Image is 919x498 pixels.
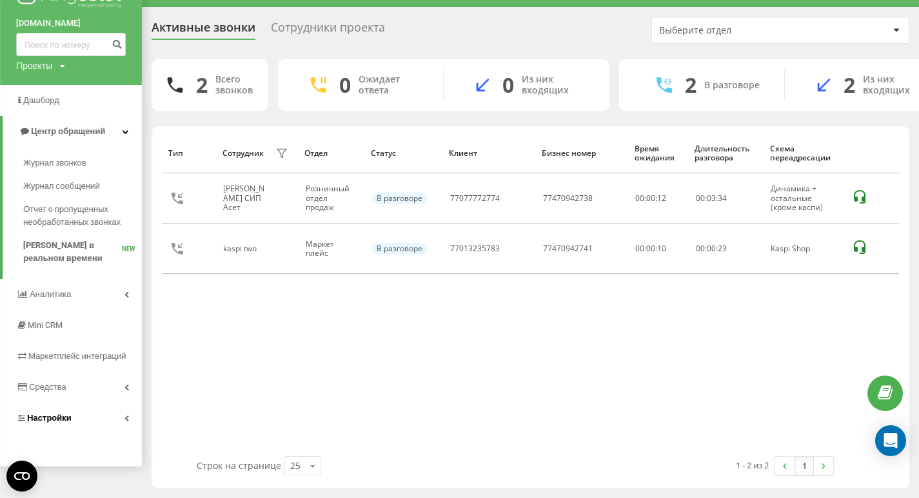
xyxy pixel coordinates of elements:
[304,149,359,158] div: Отдел
[23,239,122,265] span: [PERSON_NAME] в реальном времени
[223,244,260,253] div: kaspi two
[339,73,351,97] div: 0
[875,425,906,456] div: Open Intercom Messenger
[696,193,705,204] span: 00
[27,413,72,423] span: Настройки
[543,244,593,253] div: 77470942741
[215,74,253,96] div: Всего звонков
[844,73,855,97] div: 2
[542,149,622,158] div: Бизнес номер
[196,73,208,97] div: 2
[718,243,727,254] span: 23
[28,320,63,330] span: Mini CRM
[450,194,500,203] div: 77077772774
[16,17,126,30] a: [DOMAIN_NAME]
[707,243,716,254] span: 00
[152,21,255,41] div: Активные звонки
[290,459,301,472] div: 25
[359,74,424,96] div: Ожидает ответа
[23,157,86,169] span: Журнал звонков
[696,194,727,203] div: : :
[696,243,705,254] span: 00
[23,180,99,193] span: Журнал сообщений
[3,116,142,147] a: Центр обращений
[306,184,358,212] div: Розничный отдел продаж
[543,194,593,203] div: 77470942738
[736,459,769,472] div: 1 - 2 из 2
[28,351,126,361] span: Маркетплейс интеграций
[30,289,71,299] span: Аналитика
[371,149,437,158] div: Статус
[271,21,385,41] div: Сотрудники проекта
[197,459,281,472] span: Строк на странице
[695,144,758,163] div: Длительность разговора
[450,244,500,253] div: 77013235783
[23,198,142,234] a: Отчет о пропущенных необработанных звонках
[795,457,814,475] a: 1
[23,151,142,175] a: Журнал звонков
[522,74,590,96] div: Из них входящих
[696,244,727,253] div: : :
[23,203,135,229] span: Отчет о пропущенных необработанных звонках
[222,149,264,158] div: Сотрудник
[371,243,428,254] div: В разговоре
[771,244,838,253] div: Kaspi Shop
[771,184,838,212] div: Динамика + остальные (кроме каспи)
[168,149,210,158] div: Тип
[371,193,428,204] div: В разговоре
[306,240,358,258] div: Маркет плейс
[635,144,683,163] div: Время ожидания
[29,382,66,392] span: Средства
[223,184,273,212] div: [PERSON_NAME] СИП Асет
[31,126,105,136] span: Центр обращений
[16,59,52,72] div: Проекты
[16,33,126,56] input: Поиск по номеру
[635,194,682,203] div: 00:00:12
[718,193,727,204] span: 34
[6,461,37,492] button: Open CMP widget
[23,234,142,270] a: [PERSON_NAME] в реальном времениNEW
[659,25,813,36] div: Выберите отдел
[502,73,514,97] div: 0
[635,244,682,253] div: 00:00:10
[704,80,760,91] div: В разговоре
[23,175,142,198] a: Журнал сообщений
[707,193,716,204] span: 03
[770,144,839,163] div: Схема переадресации
[449,149,529,158] div: Клиент
[685,73,697,97] div: 2
[23,95,59,105] span: Дашборд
